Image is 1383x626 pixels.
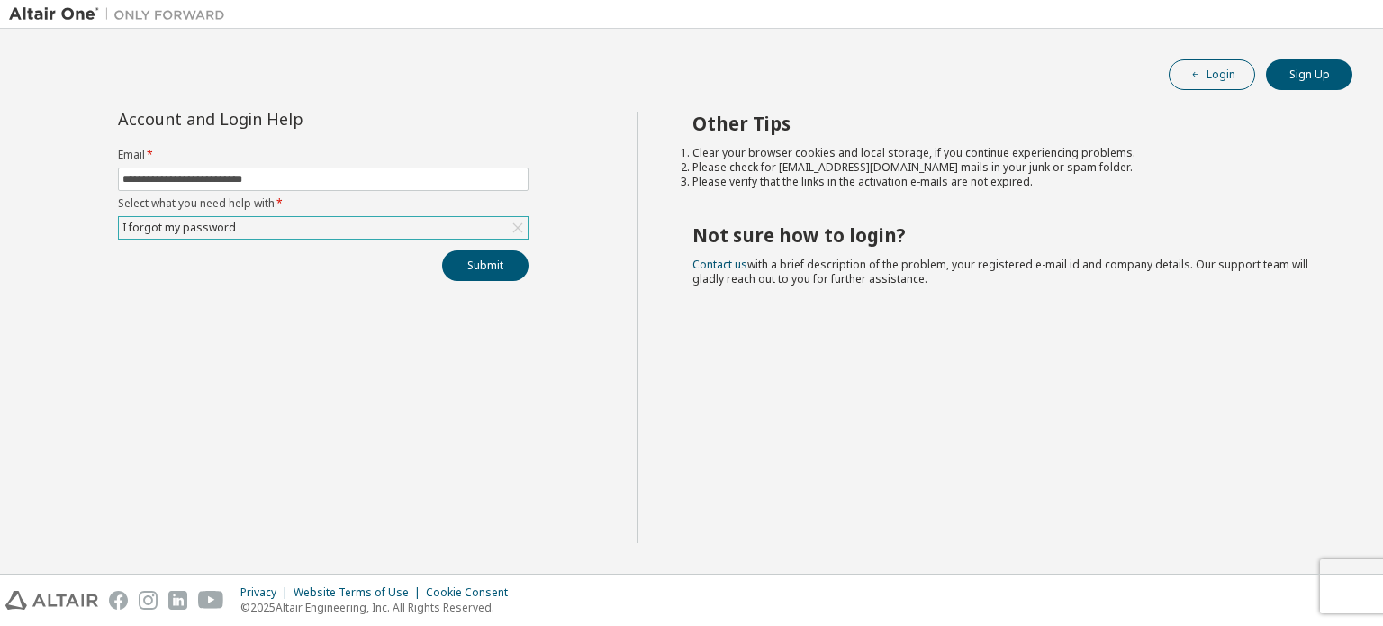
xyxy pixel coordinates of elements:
h2: Other Tips [692,112,1321,135]
h2: Not sure how to login? [692,223,1321,247]
img: instagram.svg [139,591,158,610]
div: Website Terms of Use [294,585,426,600]
p: © 2025 Altair Engineering, Inc. All Rights Reserved. [240,600,519,615]
button: Submit [442,250,529,281]
img: Altair One [9,5,234,23]
img: altair_logo.svg [5,591,98,610]
button: Login [1169,59,1255,90]
a: Contact us [692,257,747,272]
label: Select what you need help with [118,196,529,211]
div: Cookie Consent [426,585,519,600]
div: Account and Login Help [118,112,447,126]
div: I forgot my password [120,218,239,238]
img: facebook.svg [109,591,128,610]
img: linkedin.svg [168,591,187,610]
li: Please verify that the links in the activation e-mails are not expired. [692,175,1321,189]
label: Email [118,148,529,162]
li: Please check for [EMAIL_ADDRESS][DOMAIN_NAME] mails in your junk or spam folder. [692,160,1321,175]
div: Privacy [240,585,294,600]
div: I forgot my password [119,217,528,239]
img: youtube.svg [198,591,224,610]
li: Clear your browser cookies and local storage, if you continue experiencing problems. [692,146,1321,160]
button: Sign Up [1266,59,1352,90]
span: with a brief description of the problem, your registered e-mail id and company details. Our suppo... [692,257,1308,286]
